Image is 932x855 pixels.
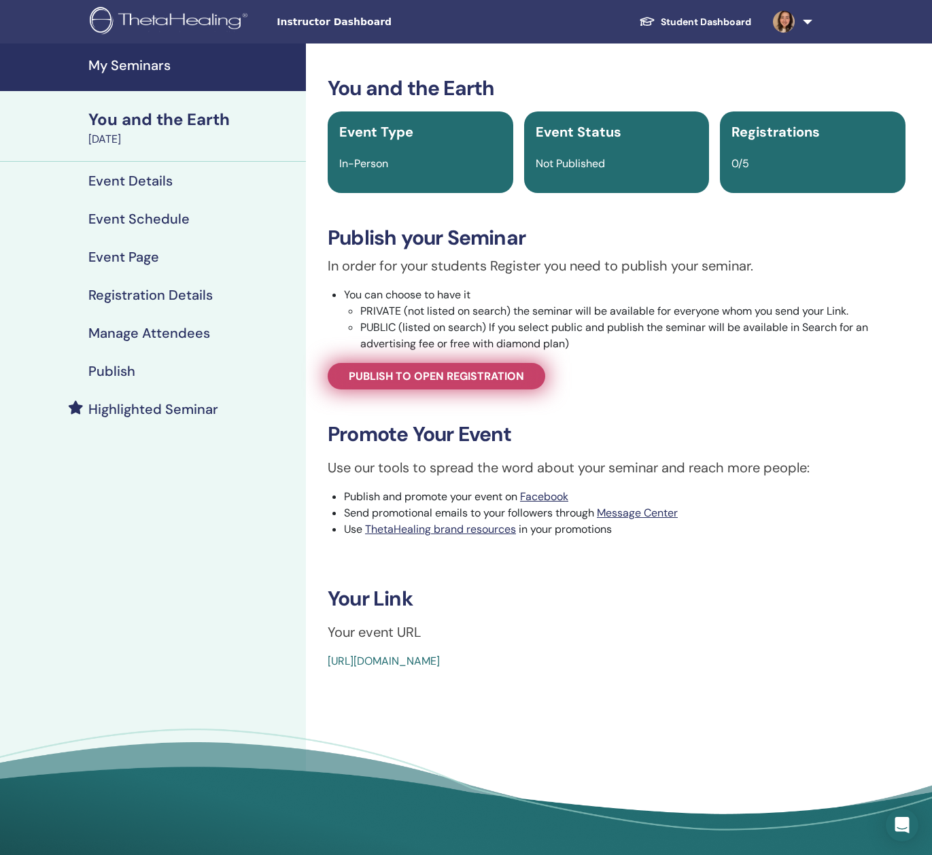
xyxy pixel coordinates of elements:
[90,7,252,37] img: logo.png
[344,505,905,521] li: Send promotional emails to your followers through
[328,256,905,276] p: In order for your students Register you need to publish your seminar.
[344,287,905,352] li: You can choose to have it
[349,369,524,383] span: Publish to open registration
[80,108,306,147] a: You and the Earth[DATE]
[88,108,298,131] div: You and the Earth
[328,654,440,668] a: [URL][DOMAIN_NAME]
[360,319,905,352] li: PUBLIC (listed on search) If you select public and publish the seminar will be available in Searc...
[360,303,905,319] li: PRIVATE (not listed on search) the seminar will be available for everyone whom you send your Link.
[88,173,173,189] h4: Event Details
[328,226,905,250] h3: Publish your Seminar
[328,363,545,389] a: Publish to open registration
[628,10,762,35] a: Student Dashboard
[88,249,159,265] h4: Event Page
[88,325,210,341] h4: Manage Attendees
[773,11,795,33] img: default.jpg
[536,123,621,141] span: Event Status
[88,211,190,227] h4: Event Schedule
[277,15,481,29] span: Instructor Dashboard
[597,506,678,520] a: Message Center
[344,521,905,538] li: Use in your promotions
[365,522,516,536] a: ThetaHealing brand resources
[88,131,298,147] div: [DATE]
[88,57,298,73] h4: My Seminars
[88,287,213,303] h4: Registration Details
[520,489,568,504] a: Facebook
[731,123,820,141] span: Registrations
[328,622,905,642] p: Your event URL
[328,422,905,447] h3: Promote Your Event
[328,76,905,101] h3: You and the Earth
[88,401,218,417] h4: Highlighted Seminar
[339,156,388,171] span: In-Person
[536,156,605,171] span: Not Published
[328,587,905,611] h3: Your Link
[339,123,413,141] span: Event Type
[731,156,749,171] span: 0/5
[639,16,655,27] img: graduation-cap-white.svg
[328,457,905,478] p: Use our tools to spread the word about your seminar and reach more people:
[88,363,135,379] h4: Publish
[344,489,905,505] li: Publish and promote your event on
[886,809,918,841] div: Open Intercom Messenger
